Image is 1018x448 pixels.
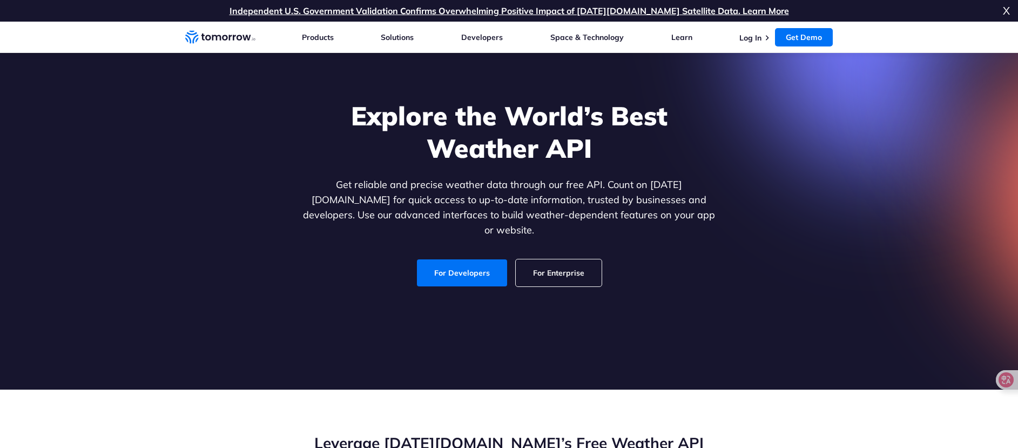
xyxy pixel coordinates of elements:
a: Home link [185,29,255,45]
a: For Developers [417,259,507,286]
a: Independent U.S. Government Validation Confirms Overwhelming Positive Impact of [DATE][DOMAIN_NAM... [230,5,789,16]
a: Get Demo [775,28,833,46]
a: Developers [461,32,503,42]
a: Products [302,32,334,42]
a: Space & Technology [550,32,624,42]
a: For Enterprise [516,259,602,286]
p: Get reliable and precise weather data through our free API. Count on [DATE][DOMAIN_NAME] for quic... [301,177,718,238]
a: Learn [671,32,692,42]
h1: Explore the World’s Best Weather API [301,99,718,164]
a: Log In [739,33,761,43]
a: Solutions [381,32,414,42]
